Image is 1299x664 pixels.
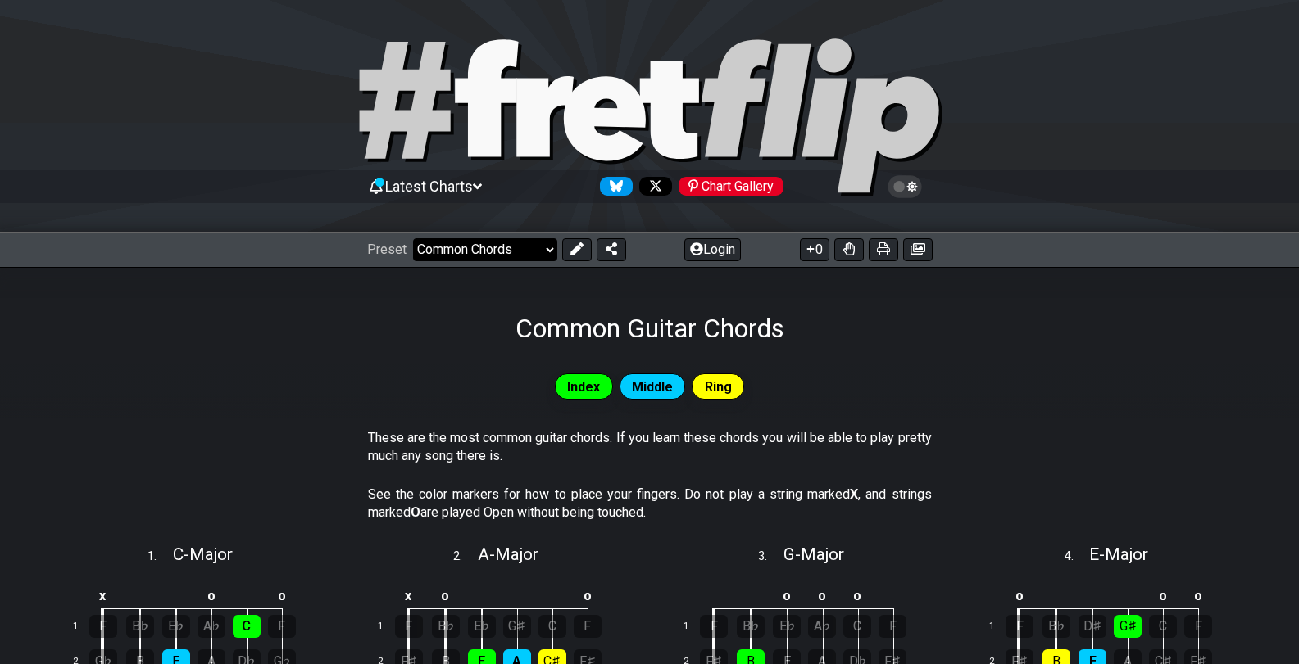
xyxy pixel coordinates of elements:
[737,615,765,638] div: B♭
[173,544,233,564] span: C - Major
[570,582,605,609] td: o
[1042,615,1070,638] div: B♭
[567,375,600,399] span: Index
[574,615,602,638] div: F
[84,582,122,609] td: x
[850,486,858,502] strong: X
[126,615,154,638] div: B♭
[193,582,229,609] td: o
[800,238,829,261] button: 0
[869,238,898,261] button: Print
[198,615,225,638] div: A♭
[597,238,626,261] button: Share Preset
[432,615,460,638] div: B♭
[1079,615,1106,638] div: D♯
[674,609,713,644] td: 1
[805,582,840,609] td: o
[503,615,531,638] div: G♯
[593,177,633,196] a: Follow #fretflip at Bluesky
[632,375,673,399] span: Middle
[979,609,1019,644] td: 1
[773,615,801,638] div: E♭
[769,582,805,609] td: o
[89,615,117,638] div: F
[478,544,538,564] span: A - Major
[679,177,783,196] div: Chart Gallery
[1001,582,1038,609] td: o
[1065,548,1089,566] span: 4 .
[1149,615,1177,638] div: C
[413,238,557,261] select: Preset
[633,177,672,196] a: Follow #fretflip at X
[684,238,741,261] button: Login
[840,582,875,609] td: o
[705,375,732,399] span: Ring
[1181,582,1216,609] td: o
[268,615,296,638] div: F
[1006,615,1033,638] div: F
[411,504,420,520] strong: O
[453,548,478,566] span: 2 .
[896,179,915,194] span: Toggle light / dark theme
[516,313,784,344] h1: Common Guitar Chords
[390,582,428,609] td: x
[63,609,102,644] td: 1
[385,178,473,195] span: Latest Charts
[1114,615,1142,638] div: G♯
[367,242,407,257] span: Preset
[368,429,932,466] p: These are the most common guitar chords. If you learn these chords you will be able to play prett...
[843,615,871,638] div: C
[1184,615,1212,638] div: F
[1089,544,1148,564] span: E - Major
[148,548,172,566] span: 1 .
[783,544,844,564] span: G - Major
[562,238,592,261] button: Edit Preset
[1146,582,1181,609] td: o
[808,615,836,638] div: A♭
[162,615,190,638] div: E♭
[264,582,299,609] td: o
[758,548,783,566] span: 3 .
[879,615,906,638] div: F
[700,615,728,638] div: F
[233,615,261,638] div: C
[468,615,496,638] div: E♭
[369,609,408,644] td: 1
[672,177,783,196] a: #fretflip at Pinterest
[538,615,566,638] div: C
[395,615,423,638] div: F
[368,486,932,522] p: See the color markers for how to place your fingers. Do not play a string marked , and strings ma...
[834,238,864,261] button: Toggle Dexterity for all fretkits
[903,238,933,261] button: Create image
[427,582,464,609] td: o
